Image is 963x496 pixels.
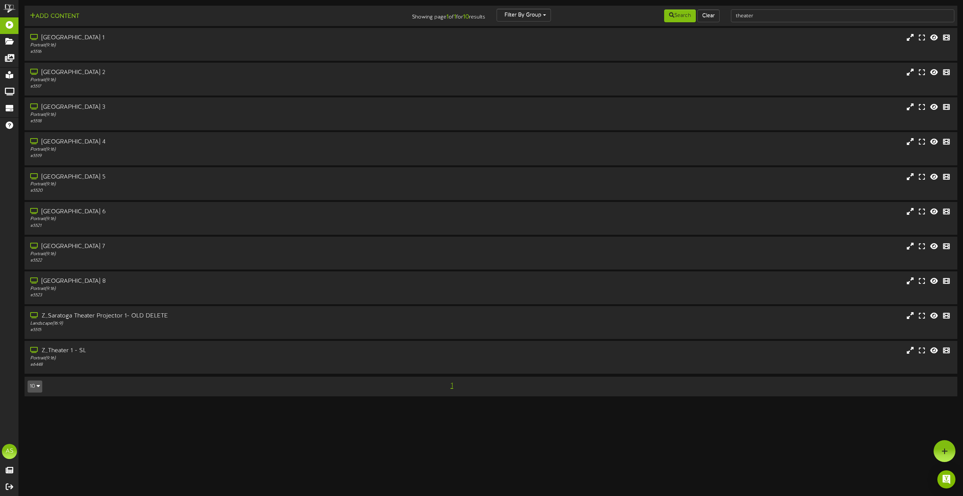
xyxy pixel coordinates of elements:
[30,49,408,55] div: # 5516
[30,216,408,222] div: Portrait ( 9:16 )
[30,42,408,49] div: Portrait ( 9:16 )
[449,382,455,390] span: 1
[30,181,408,188] div: Portrait ( 9:16 )
[30,83,408,90] div: # 5517
[30,355,408,362] div: Portrait ( 9:16 )
[30,251,408,257] div: Portrait ( 9:16 )
[30,257,408,264] div: # 5522
[30,312,408,320] div: Z_Saratoga Theater Projector 1- OLD DELETE
[446,14,449,20] strong: 1
[30,320,408,327] div: Landscape ( 16:9 )
[30,68,408,77] div: [GEOGRAPHIC_DATA] 2
[731,9,954,22] input: -- Search Playlists by Name --
[30,146,408,153] div: Portrait ( 9:16 )
[30,223,408,229] div: # 5521
[664,9,696,22] button: Search
[463,14,469,20] strong: 10
[497,9,551,22] button: Filter By Group
[30,153,408,159] div: # 5519
[28,12,82,21] button: Add Content
[30,188,408,194] div: # 5520
[335,9,491,22] div: Showing page of for results
[30,327,408,333] div: # 5515
[30,112,408,118] div: Portrait ( 9:16 )
[30,118,408,125] div: # 5518
[30,362,408,368] div: # 6448
[30,173,408,182] div: [GEOGRAPHIC_DATA] 5
[30,77,408,83] div: Portrait ( 9:16 )
[30,242,408,251] div: [GEOGRAPHIC_DATA] 7
[30,103,408,112] div: [GEOGRAPHIC_DATA] 3
[28,380,42,393] button: 10
[30,277,408,286] div: [GEOGRAPHIC_DATA] 8
[697,9,720,22] button: Clear
[30,292,408,299] div: # 5523
[2,444,17,459] div: AS
[30,208,408,216] div: [GEOGRAPHIC_DATA] 6
[454,14,456,20] strong: 1
[30,286,408,292] div: Portrait ( 9:16 )
[937,470,955,488] div: Open Intercom Messenger
[30,138,408,146] div: [GEOGRAPHIC_DATA] 4
[30,34,408,42] div: [GEOGRAPHIC_DATA] 1
[30,347,408,355] div: Z_Theater 1 - SL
